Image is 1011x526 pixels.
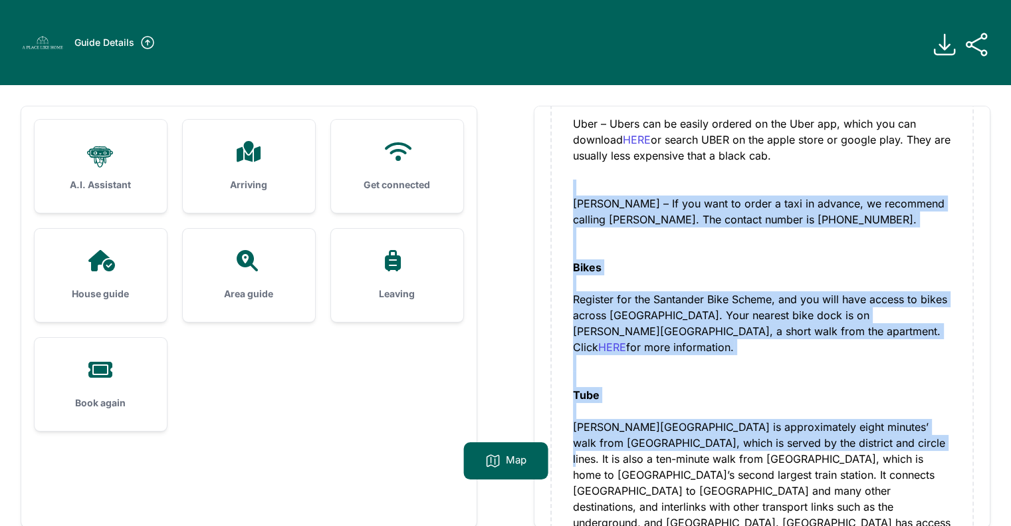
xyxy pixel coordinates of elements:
a: House guide [35,229,167,322]
h3: A.I. Assistant [56,178,146,192]
a: Area guide [183,229,315,322]
h3: Area guide [204,287,294,301]
div: Uber – Ubers can be easily ordered on the Uber app, which you can download or search UBER on the ... [573,116,951,180]
a: Book again [35,338,167,431]
h3: Book again [56,396,146,410]
a: Leaving [331,229,463,322]
h3: Arriving [204,178,294,192]
a: A.I. Assistant [35,120,167,213]
div: Register for the Santander Bike Scheme, and you will have access to bikes across [GEOGRAPHIC_DATA... [573,291,951,371]
h3: House guide [56,287,146,301]
h3: Leaving [352,287,442,301]
a: HERE [623,133,651,146]
div: [PERSON_NAME] – If you want to order a taxi in advance, we recommend calling [PERSON_NAME]. The c... [573,196,951,243]
a: Guide Details [74,35,156,51]
h3: Guide Details [74,36,134,49]
a: Arriving [183,120,315,213]
img: 4suqwm0vfwpgmjj3bs7pt856xj5w [21,21,64,64]
a: Get connected [331,120,463,213]
p: Map [506,453,526,469]
a: HERE [598,340,626,354]
h3: Get connected [352,178,442,192]
strong: Bikes [573,261,602,274]
strong: Tube [573,388,600,402]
